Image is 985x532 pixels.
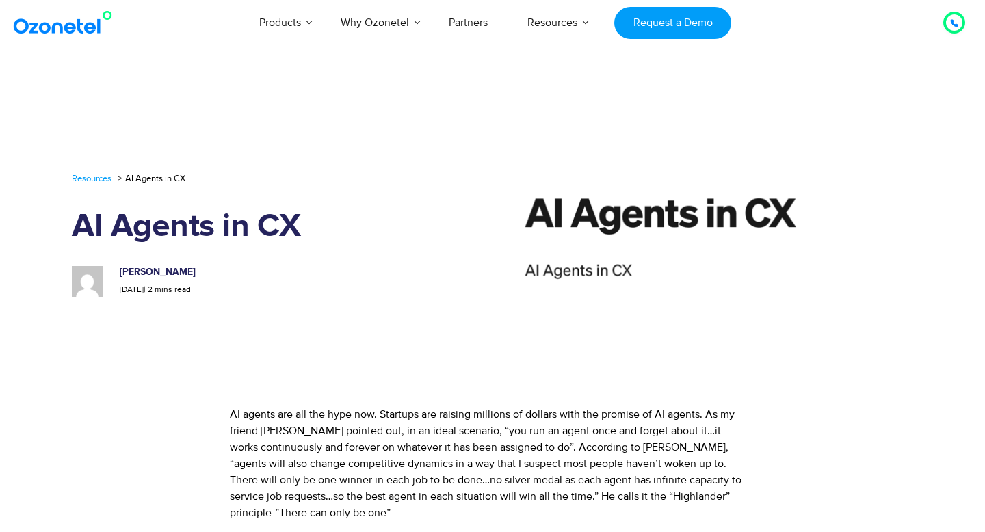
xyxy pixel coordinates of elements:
[72,266,103,297] img: 7723733ef64c3ed91784c46a7bd9011a09afad327b9abb85531bf5517fa980df
[72,172,111,186] a: Resources
[148,284,153,295] span: 2
[120,284,144,295] span: [DATE]
[155,284,191,295] span: mins read
[120,267,408,278] h6: [PERSON_NAME]
[230,406,749,521] p: AI agents are all the hype now. Startups are raising millions of dollars with the promise of AI a...
[614,7,731,39] a: Request a Demo
[114,170,185,187] li: AI Agents in CX
[120,284,408,296] p: |
[72,208,423,245] h1: AI Agents in CX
